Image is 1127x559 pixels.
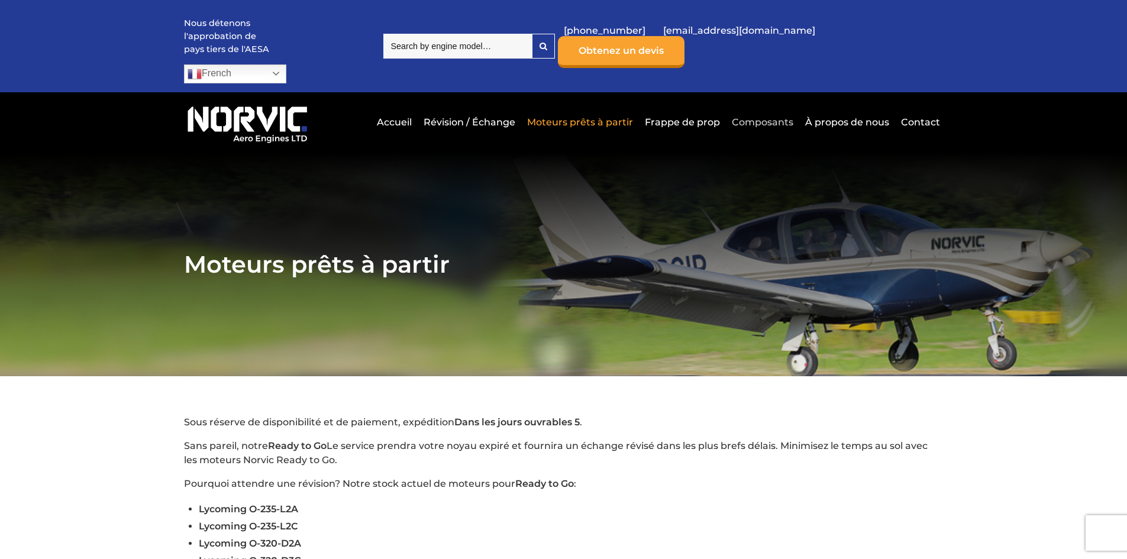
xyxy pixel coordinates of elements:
[383,34,532,59] input: Search by engine model…
[642,108,723,137] a: Frappe de prop
[657,16,821,45] a: [EMAIL_ADDRESS][DOMAIN_NAME]
[524,108,636,137] a: Moteurs prêts à partir
[184,17,273,56] p: Nous détenons l'approbation de pays tiers de l'AESA
[184,439,943,467] p: Sans pareil, notre Le service prendra votre noyau expiré et fournira un échange révisé dans les p...
[802,108,892,137] a: À propos de nous
[184,477,943,491] p: Pourquoi attendre une révision? Notre stock actuel de moteurs pour :
[199,521,298,532] span: Lycoming O-235-L2C
[184,101,311,144] img: Logo de Norvic Aero Engines
[199,503,298,515] span: Lycoming O-235-L2A
[454,416,580,428] strong: Dans les jours ouvrables 5
[199,538,301,549] span: Lycoming O-320-D2A
[184,415,943,429] p: Sous réserve de disponibilité et de paiement, expédition .
[184,64,286,83] a: French
[558,36,684,68] a: Obtenez un devis
[188,67,202,81] img: fr
[421,108,518,137] a: Révision / Échange
[184,250,943,279] h1: Moteurs prêts à partir
[729,108,796,137] a: Composants
[268,440,327,451] strong: Ready to Go
[515,478,574,489] strong: Ready to Go
[898,108,940,137] a: Contact
[374,108,415,137] a: Accueil
[558,16,651,45] a: [PHONE_NUMBER]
